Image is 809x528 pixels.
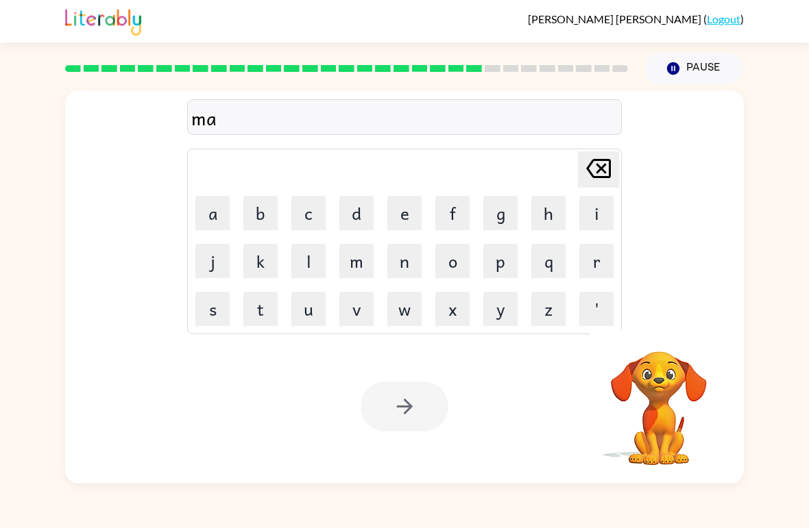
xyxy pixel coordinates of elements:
img: Literably [65,5,141,36]
span: [PERSON_NAME] [PERSON_NAME] [528,12,703,25]
button: m [339,244,374,278]
video: Your browser must support playing .mp4 files to use Literably. Please try using another browser. [590,330,727,467]
button: c [291,196,326,230]
div: ( ) [528,12,744,25]
button: k [243,244,278,278]
button: z [531,292,566,326]
button: n [387,244,422,278]
button: s [195,292,230,326]
button: a [195,196,230,230]
button: r [579,244,614,278]
button: t [243,292,278,326]
button: e [387,196,422,230]
button: x [435,292,470,326]
div: ma [191,103,618,132]
button: l [291,244,326,278]
button: Pause [644,53,744,84]
button: j [195,244,230,278]
button: u [291,292,326,326]
a: Logout [707,12,740,25]
button: p [483,244,518,278]
button: f [435,196,470,230]
button: q [531,244,566,278]
button: v [339,292,374,326]
button: b [243,196,278,230]
button: i [579,196,614,230]
button: ' [579,292,614,326]
button: o [435,244,470,278]
button: y [483,292,518,326]
button: w [387,292,422,326]
button: d [339,196,374,230]
button: g [483,196,518,230]
button: h [531,196,566,230]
